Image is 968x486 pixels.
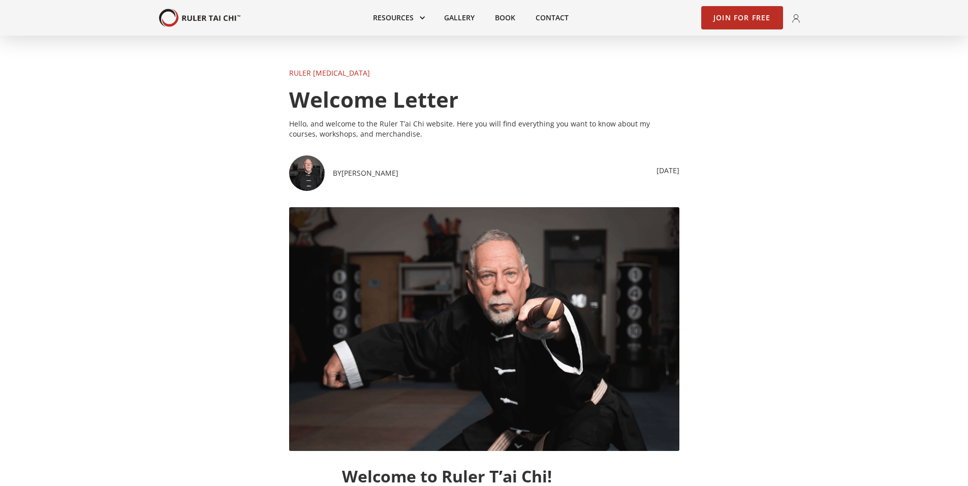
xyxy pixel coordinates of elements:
[289,119,679,139] p: Hello, and welcome to the Ruler T’ai Chi website. Here you will find everything you want to know ...
[657,166,679,176] p: [DATE]
[701,6,783,29] a: Join for Free
[363,7,434,29] div: Resources
[525,7,579,29] a: Contact
[485,7,525,29] a: Book
[341,168,398,178] a: [PERSON_NAME]
[289,68,679,78] p: Ruler [MEDICAL_DATA]
[159,9,240,27] img: Your Brand Name
[333,168,341,178] p: By
[289,88,679,111] h1: Welcome Letter
[159,9,240,27] a: home
[434,7,485,29] a: Gallery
